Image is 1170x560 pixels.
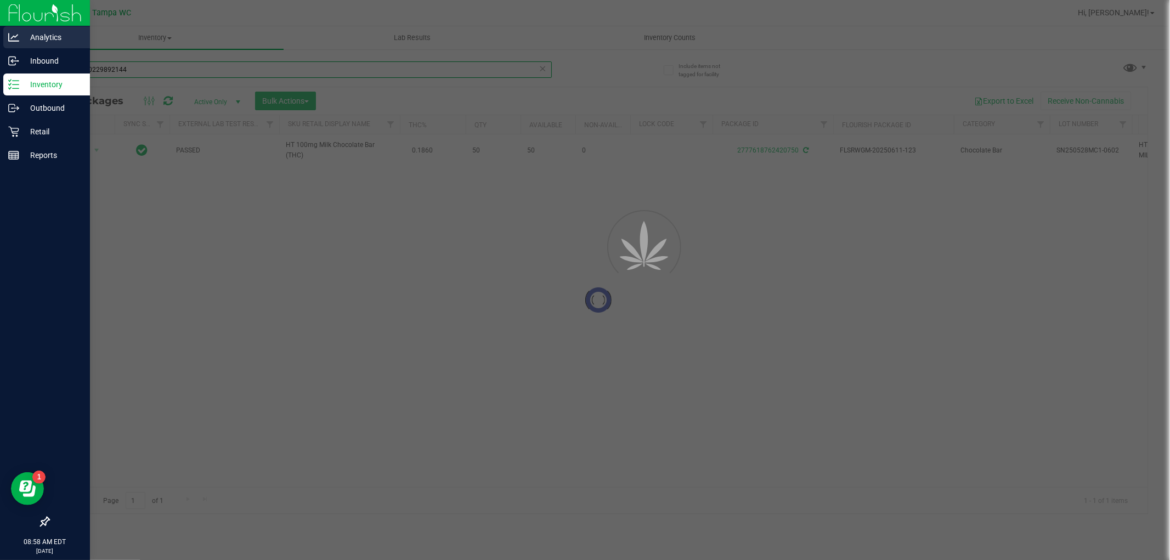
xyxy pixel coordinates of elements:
inline-svg: Reports [8,150,19,161]
p: 08:58 AM EDT [5,537,85,547]
p: Retail [19,125,85,138]
p: Analytics [19,31,85,44]
p: Reports [19,149,85,162]
iframe: Resource center unread badge [32,471,46,484]
inline-svg: Inventory [8,79,19,90]
inline-svg: Inbound [8,55,19,66]
p: Inventory [19,78,85,91]
p: Outbound [19,101,85,115]
inline-svg: Retail [8,126,19,137]
p: Inbound [19,54,85,67]
iframe: Resource center [11,472,44,505]
inline-svg: Outbound [8,103,19,114]
p: [DATE] [5,547,85,555]
inline-svg: Analytics [8,32,19,43]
